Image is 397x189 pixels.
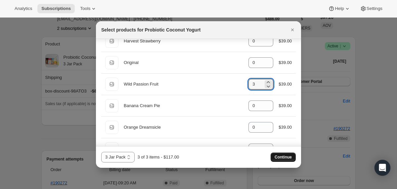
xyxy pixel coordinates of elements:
button: Settings [356,4,386,13]
span: Subscriptions [41,6,71,11]
span: Settings [367,6,382,11]
div: $39.00 [279,81,292,88]
span: Analytics [15,6,32,11]
button: Close [288,25,297,34]
span: Continue [275,155,292,160]
button: Tools [76,4,101,13]
button: Continue [271,153,296,162]
div: Original [124,59,243,66]
div: $39.00 [279,59,292,66]
button: Analytics [11,4,36,13]
span: Tools [80,6,90,11]
span: Help [335,6,344,11]
div: $39.00 [279,38,292,44]
div: 3 of 3 items - $117.00 [137,154,179,160]
div: $39.00 [279,102,292,109]
div: Open Intercom Messenger [375,160,390,176]
div: $39.00 [279,124,292,131]
div: $39.00 [279,146,292,152]
h2: Select products for Probiotic Coconut Yogurt [101,27,201,33]
button: Subscriptions [37,4,75,13]
button: Help [324,4,354,13]
div: Harvest Strawberry [124,38,243,44]
div: Orange Dreamsicle [124,124,243,131]
div: Banana Cream Pie [124,102,243,109]
div: Lemon & Olive Oil Wedding Cake [124,146,243,152]
div: Wild Passion Fruit [124,81,243,88]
